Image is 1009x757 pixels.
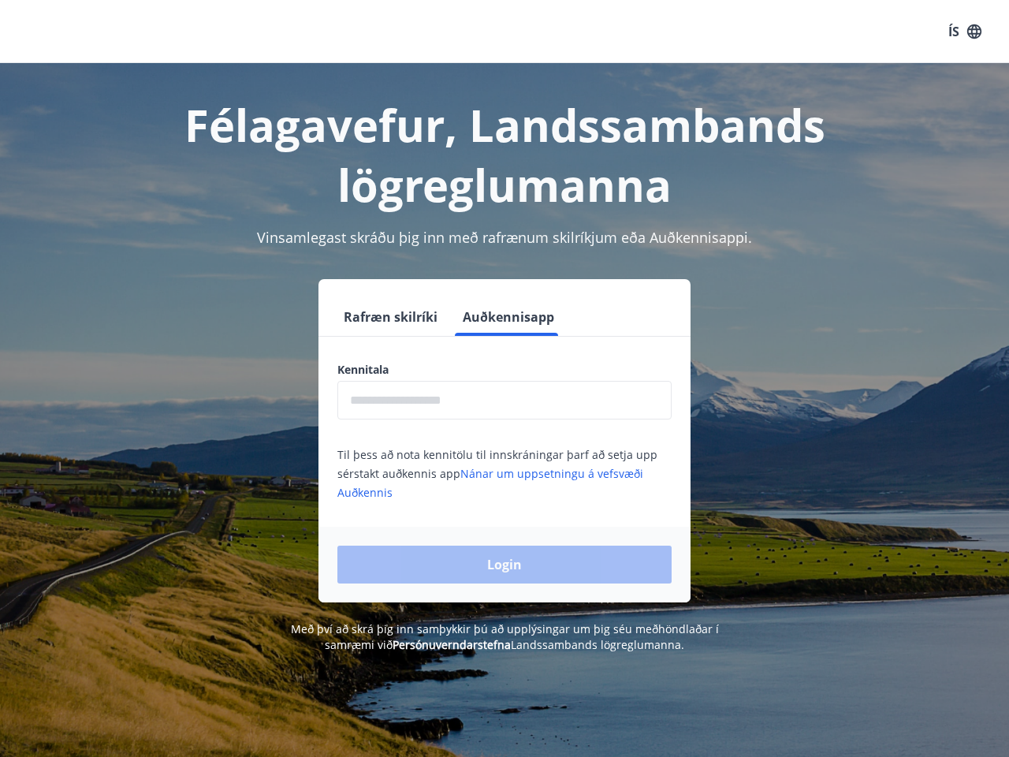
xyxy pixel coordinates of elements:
span: Til þess að nota kennitölu til innskráningar þarf að setja upp sérstakt auðkennis app [337,447,657,500]
span: Vinsamlegast skráðu þig inn með rafrænum skilríkjum eða Auðkennisappi. [257,228,752,247]
button: ÍS [940,17,990,46]
button: Auðkennisapp [456,298,560,336]
button: Rafræn skilríki [337,298,444,336]
h1: Félagavefur, Landssambands lögreglumanna [19,95,990,214]
a: Persónuverndarstefna [393,637,511,652]
label: Kennitala [337,362,672,378]
a: Nánar um uppsetningu á vefsvæði Auðkennis [337,466,643,500]
span: Með því að skrá þig inn samþykkir þú að upplýsingar um þig séu meðhöndlaðar í samræmi við Landssa... [291,621,719,652]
